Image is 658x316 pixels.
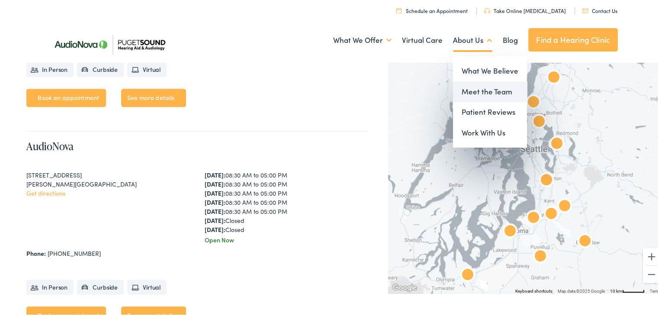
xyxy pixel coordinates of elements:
[205,169,369,232] div: 08:30 AM to 05:00 PM 08:30 AM to 05:00 PM 08:30 AM to 05:00 PM 08:30 AM to 05:00 PM 08:30 AM to 0...
[26,247,46,256] strong: Phone:
[333,23,392,55] a: What We Offer
[526,242,554,269] div: AudioNova
[610,287,622,292] span: 10 km
[390,281,419,292] a: Open this area in Google Maps (opens a new window)
[543,129,571,157] div: AudioNova
[396,5,468,13] a: Schedule an Appointment
[396,6,401,12] img: utility icon
[453,59,527,80] a: What We Believe
[77,278,124,293] li: Curbside
[607,286,647,292] button: Map Scale: 10 km per 48 pixels
[496,216,524,244] div: AudioNova
[453,100,527,121] a: Patient Reviews
[453,80,527,100] a: Meet the Team
[571,226,599,254] div: AudioNova
[205,169,225,177] strong: [DATE]:
[205,234,369,243] div: Open Now
[127,60,167,75] li: Virtual
[205,187,225,196] strong: [DATE]:
[26,137,74,152] a: AudioNova
[520,203,547,231] div: AudioNova
[582,7,588,11] img: utility icon
[464,121,492,149] div: AudioNova
[26,278,74,293] li: In Person
[77,60,124,75] li: Curbside
[205,205,225,214] strong: [DATE]:
[533,165,560,193] div: AudioNova
[453,121,527,142] a: Work With Us
[26,178,191,187] div: [PERSON_NAME][GEOGRAPHIC_DATA]
[26,187,65,196] a: Get directions
[402,23,443,55] a: Virtual Care
[205,178,225,187] strong: [DATE]:
[127,278,167,293] li: Virtual
[26,60,74,75] li: In Person
[454,260,481,288] div: AudioNova
[551,191,578,219] div: AudioNova
[540,63,568,90] div: Puget Sound Hearing Aid &#038; Audiology by AudioNova
[48,247,101,256] a: [PHONE_NUMBER]
[528,26,618,50] a: Find a Hearing Clinic
[582,5,617,13] a: Contact Us
[515,287,552,293] button: Keyboard shortcuts
[503,23,518,55] a: Blog
[537,199,565,227] div: AudioNova
[205,223,225,232] strong: [DATE]:
[453,23,492,55] a: About Us
[520,87,547,115] div: AudioNova
[26,169,191,178] div: [STREET_ADDRESS]
[205,196,225,205] strong: [DATE]:
[390,281,419,292] img: Google
[26,87,106,105] a: Book an appointment
[484,6,490,12] img: utility icon
[484,5,566,13] a: Take Online [MEDICAL_DATA]
[205,214,225,223] strong: [DATE]:
[558,287,605,292] span: Map data ©2025 Google
[525,107,553,135] div: AudioNova
[121,87,186,105] a: See more details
